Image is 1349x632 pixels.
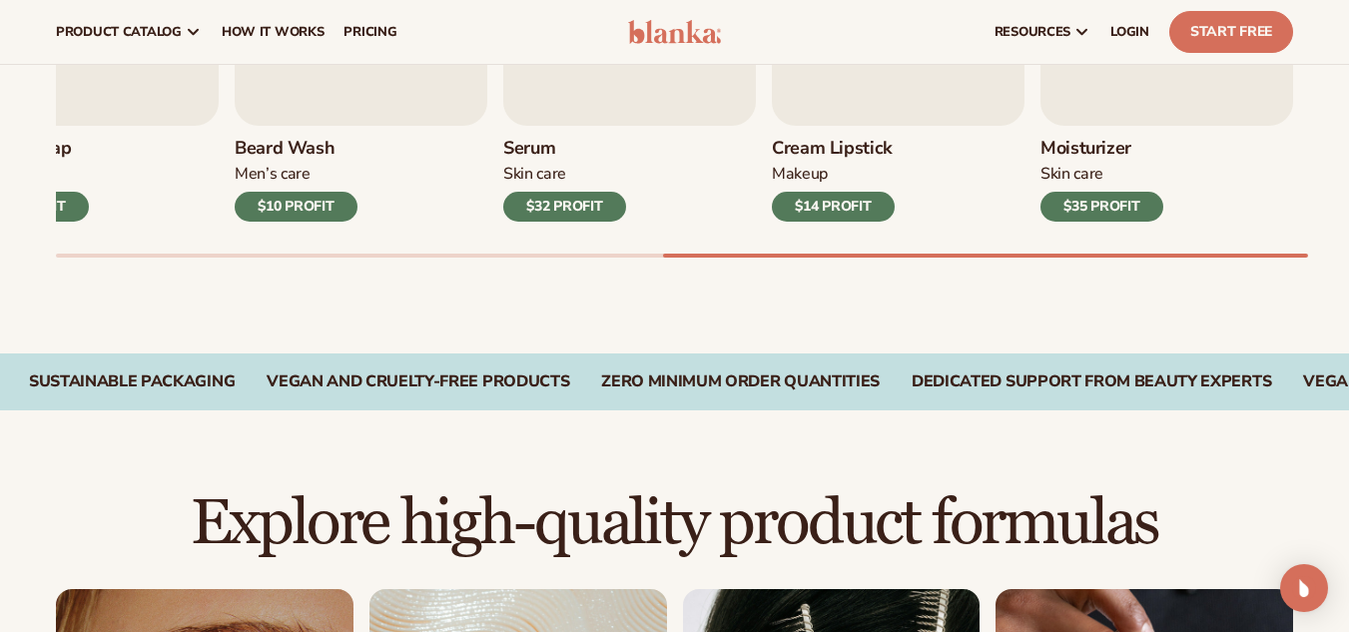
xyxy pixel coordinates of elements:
span: LOGIN [1110,24,1149,40]
div: ZERO MINIMUM ORDER QUANTITIES [601,372,880,391]
h3: Moisturizer [1040,138,1163,160]
div: Men’s Care [235,164,357,185]
span: pricing [343,24,396,40]
div: $14 PROFIT [772,192,895,222]
div: Skin Care [503,164,626,185]
img: logo [628,20,722,44]
div: Open Intercom Messenger [1280,564,1328,612]
div: $32 PROFIT [503,192,626,222]
div: $10 PROFIT [235,192,357,222]
h3: Serum [503,138,626,160]
h2: Explore high-quality product formulas [56,490,1293,557]
h3: Beard Wash [235,138,357,160]
div: Makeup [772,164,895,185]
h3: Cream Lipstick [772,138,895,160]
span: product catalog [56,24,182,40]
div: Skin Care [1040,164,1163,185]
div: SUSTAINABLE PACKAGING [29,372,235,391]
div: DEDICATED SUPPORT FROM BEAUTY EXPERTS [912,372,1271,391]
span: How It Works [222,24,325,40]
div: VEGAN AND CRUELTY-FREE PRODUCTS [267,372,569,391]
a: Start Free [1169,11,1293,53]
div: $35 PROFIT [1040,192,1163,222]
span: resources [995,24,1070,40]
